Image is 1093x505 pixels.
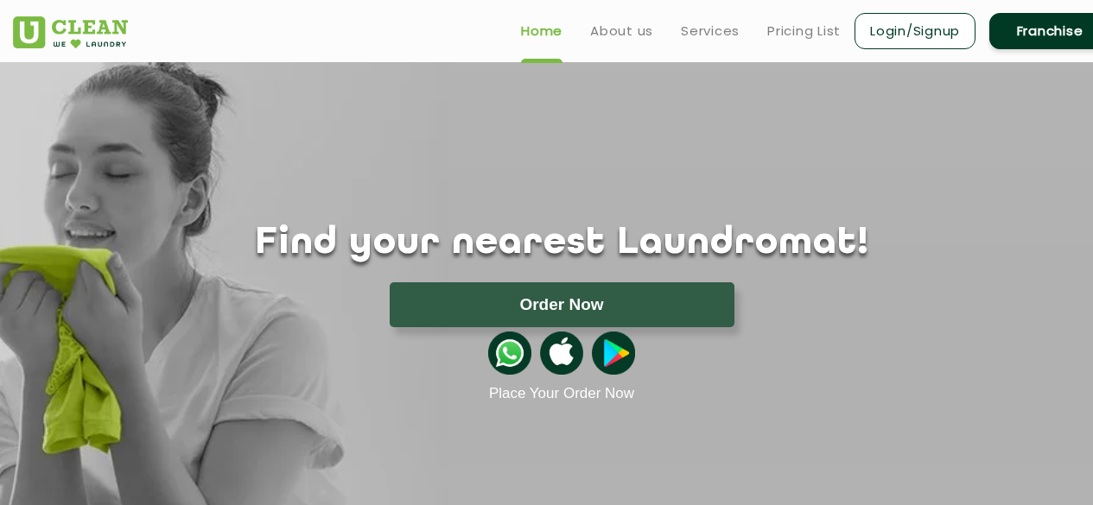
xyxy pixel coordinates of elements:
img: playstoreicon.png [592,331,635,375]
button: Order Now [390,282,734,327]
img: apple-icon.png [540,331,583,375]
a: Pricing List [767,21,841,41]
img: UClean Laundry and Dry Cleaning [13,16,128,48]
img: whatsappicon.png [488,331,531,375]
a: Login/Signup [855,13,975,49]
a: About us [590,21,653,41]
a: Place Your Order Now [489,385,634,402]
a: Services [681,21,740,41]
a: Home [521,21,562,41]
